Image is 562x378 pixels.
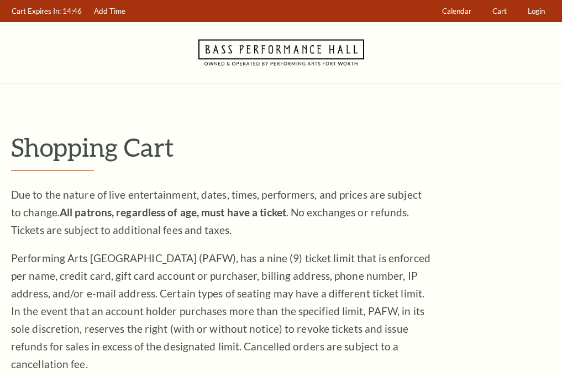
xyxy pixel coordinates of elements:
[12,7,61,15] span: Cart Expires In:
[492,7,507,15] span: Cart
[528,7,545,15] span: Login
[487,1,512,22] a: Cart
[523,1,550,22] a: Login
[62,7,82,15] span: 14:46
[11,133,551,161] p: Shopping Cart
[11,188,422,236] span: Due to the nature of live entertainment, dates, times, performers, and prices are subject to chan...
[437,1,477,22] a: Calendar
[442,7,471,15] span: Calendar
[11,249,431,373] p: Performing Arts [GEOGRAPHIC_DATA] (PAFW), has a nine (9) ticket limit that is enforced per name, ...
[60,206,286,219] strong: All patrons, regardless of age, must have a ticket
[89,1,131,22] a: Add Time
